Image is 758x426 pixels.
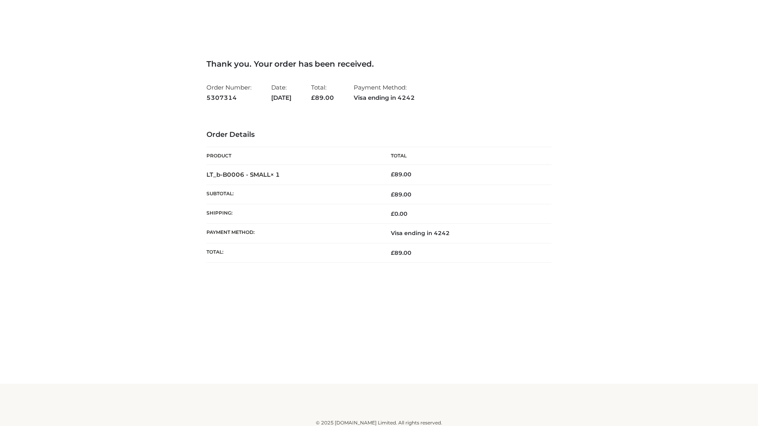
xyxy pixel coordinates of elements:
li: Payment Method: [354,80,415,105]
span: £ [391,249,394,256]
td: Visa ending in 4242 [379,224,552,243]
th: Product [206,147,379,165]
li: Order Number: [206,80,251,105]
span: 89.00 [391,191,411,198]
strong: [DATE] [271,93,291,103]
h3: Order Details [206,131,552,139]
span: 89.00 [391,249,411,256]
strong: × 1 [270,171,280,178]
th: Shipping: [206,204,379,224]
bdi: 89.00 [391,171,411,178]
th: Total [379,147,552,165]
span: 89.00 [311,94,334,101]
bdi: 0.00 [391,210,407,217]
strong: Visa ending in 4242 [354,93,415,103]
span: £ [311,94,315,101]
span: £ [391,210,394,217]
th: Total: [206,243,379,262]
span: £ [391,191,394,198]
li: Total: [311,80,334,105]
span: £ [391,171,394,178]
strong: 5307314 [206,93,251,103]
th: Payment method: [206,224,379,243]
li: Date: [271,80,291,105]
th: Subtotal: [206,185,379,204]
h3: Thank you. Your order has been received. [206,59,552,69]
strong: LT_b-B0006 - SMALL [206,171,280,178]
